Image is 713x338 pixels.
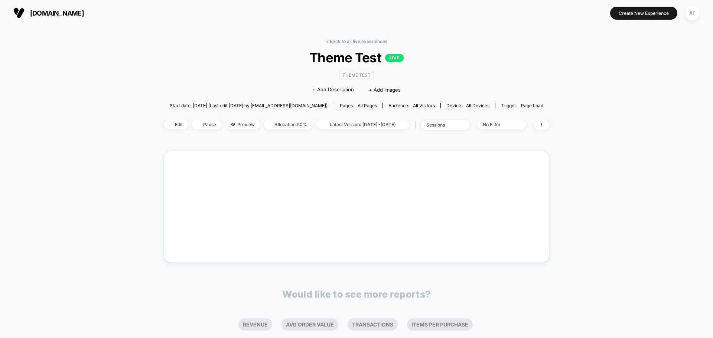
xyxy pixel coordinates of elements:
div: Pages: [340,103,377,108]
span: Edit [164,119,188,129]
span: Latest Version: [DATE] - [DATE] [316,119,409,129]
p: LIVE [385,54,404,62]
span: all pages [358,103,377,108]
div: Audience: [388,103,435,108]
span: Start date: [DATE] (Last edit [DATE] by [EMAIL_ADDRESS][DOMAIN_NAME]) [170,103,328,108]
button: AF [683,6,702,21]
span: | [413,119,421,130]
span: Device: [440,103,495,108]
span: Theme Test [183,50,530,65]
span: All Visitors [413,103,435,108]
span: Allocation: 50% [264,119,313,129]
li: Revenue [238,318,272,331]
li: Avg Order Value [281,318,338,331]
div: sessions [426,122,456,128]
span: Page Load [521,103,543,108]
button: Create New Experience [610,7,677,20]
a: < Back to all live experiences [326,39,387,44]
div: Trigger: [501,103,543,108]
p: Would like to see more reports? [282,289,431,300]
img: Visually logo [13,7,25,19]
span: + Add Description [312,86,354,93]
span: Preview [225,119,260,129]
button: [DOMAIN_NAME] [11,7,86,19]
span: Theme Test [339,71,374,79]
span: all devices [466,103,489,108]
div: AF [685,6,700,20]
div: No Filter [483,122,512,127]
span: + Add Images [369,87,401,93]
li: Items Per Purchase [407,318,473,331]
li: Transactions [348,318,398,331]
span: Pause [192,119,222,129]
span: [DOMAIN_NAME] [30,9,84,17]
